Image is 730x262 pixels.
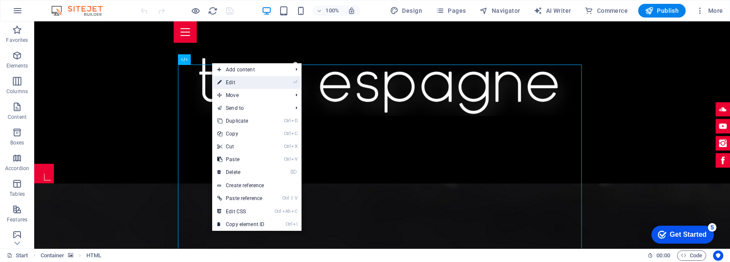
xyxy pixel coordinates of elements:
div: 5 [63,2,72,10]
a: Click to cancel selection. Double-click to open Pages [7,250,28,261]
div: Get Started [25,9,62,17]
a: ⌦Delete [212,166,269,179]
a: CtrlAltCEdit CSS [212,205,269,218]
a: CtrlICopy element ID [212,218,269,231]
i: Alt [282,209,290,214]
span: Commerce [585,6,628,15]
i: Ctrl [285,221,292,227]
span: 00 00 [656,250,670,261]
p: Boxes [10,139,24,146]
a: CtrlXCut [212,140,269,153]
a: CtrlCCopy [212,127,269,140]
button: Navigator [476,4,523,18]
button: More [692,4,726,18]
span: Click to select. Double-click to edit [41,250,65,261]
a: Create reference [212,179,301,192]
i: Ctrl [284,156,290,162]
i: Ctrl [284,144,290,149]
span: Pages [436,6,466,15]
button: 100% [313,6,343,16]
span: Publish [645,6,679,15]
button: Click here to leave preview mode and continue editing [190,6,201,16]
a: Send to [212,102,289,115]
button: AI Writer [530,4,574,18]
span: More [696,6,723,15]
i: V [291,156,297,162]
a: CtrlDDuplicate [212,115,269,127]
span: AI Writer [534,6,571,15]
i: Ctrl [282,195,289,201]
button: reload [207,6,218,16]
button: Usercentrics [713,250,723,261]
h6: 100% [325,6,339,16]
i: C [291,131,297,136]
div: Get Started 5 items remaining, 0% complete [7,4,69,22]
span: Design [390,6,422,15]
p: Accordion [5,165,29,172]
button: Publish [638,4,686,18]
div: Design (Ctrl+Alt+Y) [387,4,426,18]
p: Columns [6,88,28,95]
span: : [662,252,664,259]
i: D [291,118,297,124]
p: Elements [6,62,28,69]
span: Click to select. Double-click to edit [86,250,101,261]
span: Move [212,89,289,102]
i: ⌦ [290,169,297,175]
button: Design [387,4,426,18]
i: ⇧ [290,195,294,201]
nav: breadcrumb [41,250,101,261]
i: On resize automatically adjust zoom level to fit chosen device. [348,7,355,15]
a: ⏎Edit [212,76,269,89]
p: Features [7,216,27,223]
i: C [291,209,297,214]
i: Ctrl [284,118,290,124]
a: CtrlVPaste [212,153,269,166]
h6: Session time [647,250,670,261]
p: Favorites [6,37,28,44]
button: Code [677,250,706,261]
i: This element contains a background [68,253,73,258]
i: Ctrl [284,131,290,136]
p: Content [8,114,27,121]
i: ⏎ [293,79,297,85]
p: Tables [9,191,25,197]
span: Navigator [479,6,520,15]
a: Ctrl⇧VPaste reference [212,192,269,205]
i: Reload page [208,6,218,16]
span: Add content [212,63,289,76]
i: V [295,195,297,201]
i: I [293,221,297,227]
button: Commerce [581,4,631,18]
button: Pages [432,4,469,18]
i: X [291,144,297,149]
span: Code [681,250,702,261]
img: Editor Logo [49,6,113,16]
i: Ctrl [275,209,281,214]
